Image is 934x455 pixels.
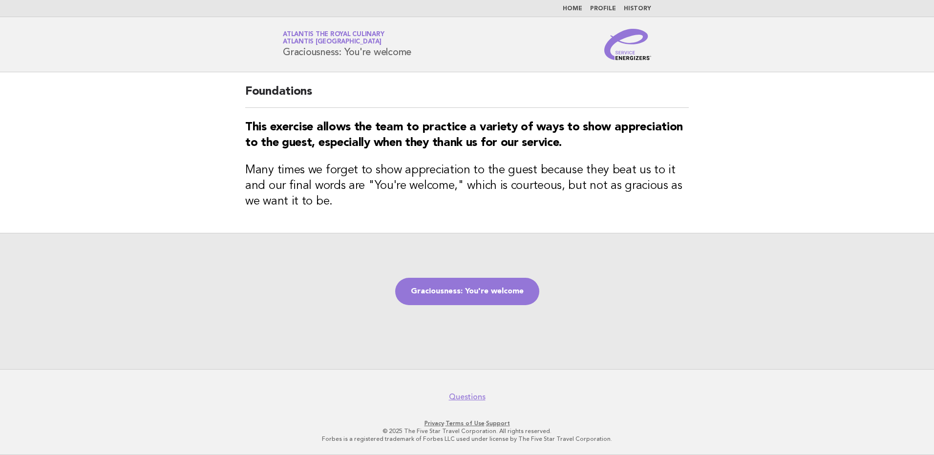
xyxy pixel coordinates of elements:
[624,6,651,12] a: History
[283,32,411,57] h1: Graciousness: You're welcome
[446,420,485,427] a: Terms of Use
[245,163,689,209] h3: Many times we forget to show appreciation to the guest because they beat us to it and our final w...
[604,29,651,60] img: Service Energizers
[245,122,683,149] strong: This exercise allows the team to practice a variety of ways to show appreciation to the guest, es...
[245,84,689,108] h2: Foundations
[563,6,582,12] a: Home
[449,392,486,402] a: Questions
[283,31,384,45] a: Atlantis the Royal CulinaryAtlantis [GEOGRAPHIC_DATA]
[590,6,616,12] a: Profile
[425,420,444,427] a: Privacy
[168,435,766,443] p: Forbes is a registered trademark of Forbes LLC used under license by The Five Star Travel Corpora...
[395,278,539,305] a: Graciousness: You're welcome
[168,427,766,435] p: © 2025 The Five Star Travel Corporation. All rights reserved.
[283,39,382,45] span: Atlantis [GEOGRAPHIC_DATA]
[486,420,510,427] a: Support
[168,419,766,427] p: · ·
